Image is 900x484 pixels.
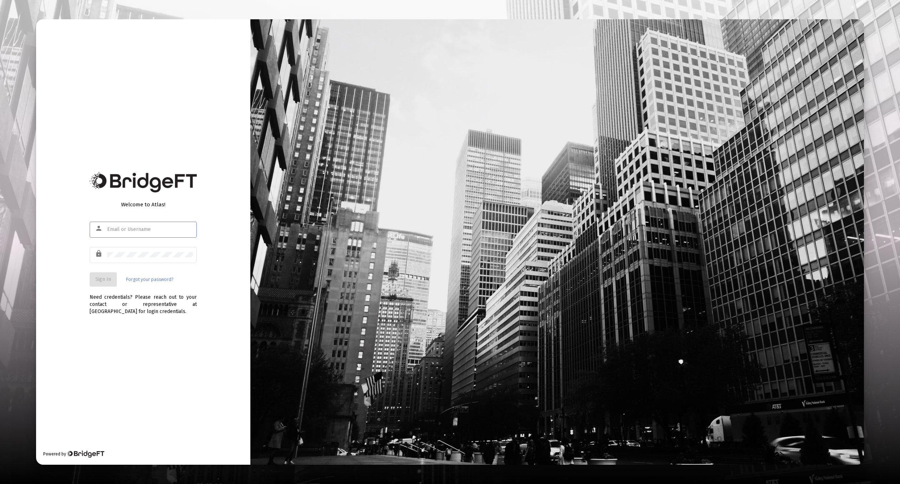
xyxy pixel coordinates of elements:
[90,172,197,192] img: Bridge Financial Technology Logo
[95,224,104,233] mat-icon: person
[90,287,197,315] div: Need credentials? Please reach out to your contact or representative at [GEOGRAPHIC_DATA] for log...
[67,450,104,458] img: Bridge Financial Technology Logo
[90,272,117,287] button: Sign In
[95,276,111,282] span: Sign In
[126,276,173,283] a: Forgot your password?
[107,227,193,232] input: Email or Username
[95,249,104,258] mat-icon: lock
[43,450,104,458] div: Powered by
[90,201,197,208] div: Welcome to Atlas!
